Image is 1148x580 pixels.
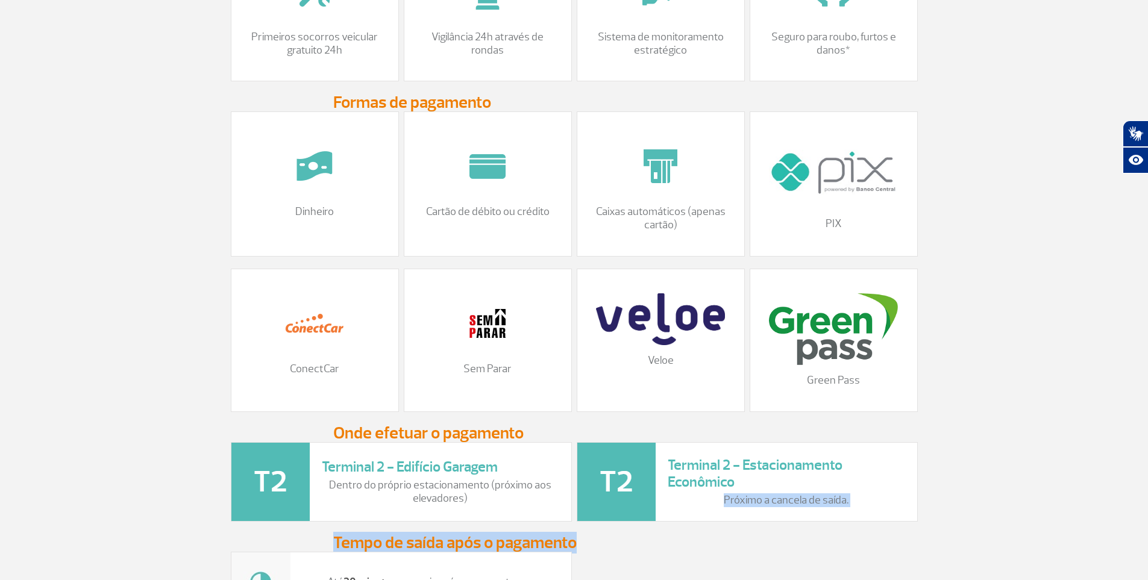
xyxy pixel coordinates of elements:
img: logo-pix_300x168.jpg [769,136,897,208]
h3: Tempo de saída após o pagamento [333,534,815,552]
img: 9.png [457,136,518,196]
img: 7.png [284,136,345,196]
h3: Terminal 2 - Edifício Garagem [322,458,559,476]
h3: Formas de pagamento [333,93,815,111]
img: 12.png [284,293,345,354]
img: t2-icone.png [231,443,310,521]
p: ConectCar [243,363,386,376]
p: Caixas automáticos (apenas cartão) [589,205,732,231]
p: Dinheiro [243,205,386,219]
p: Sistema de monitoramento estratégico [589,31,732,57]
p: Primeiros socorros veicular gratuito 24h [243,31,386,57]
p: Dentro do próprio estacionamento (próximo aos elevadores) [322,479,559,505]
p: Vigilância 24h através de rondas [416,31,559,57]
button: Abrir recursos assistivos. [1123,147,1148,173]
img: veloe-logo-1%20%281%29.png [596,293,724,345]
p: Green Pass [762,374,905,387]
p: PIX [762,217,905,231]
div: Plugin de acessibilidade da Hand Talk. [1123,120,1148,173]
p: Veloe [589,354,732,367]
img: 10.png [630,136,691,196]
h3: Terminal 2 - Estacionamento Econômico [668,457,905,491]
button: Abrir tradutor de língua de sinais. [1123,120,1148,147]
img: t2-icone.png [577,443,656,521]
img: download%20%2816%29.png [769,293,897,365]
h3: Onde efetuar o pagamento [333,424,815,442]
p: Sem Parar [416,363,559,376]
p: Próximo a cancela de saída. [668,494,905,507]
p: Seguro para roubo, furtos e danos* [762,31,905,57]
img: 11.png [457,293,518,354]
p: Cartão de débito ou crédito [416,205,559,219]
